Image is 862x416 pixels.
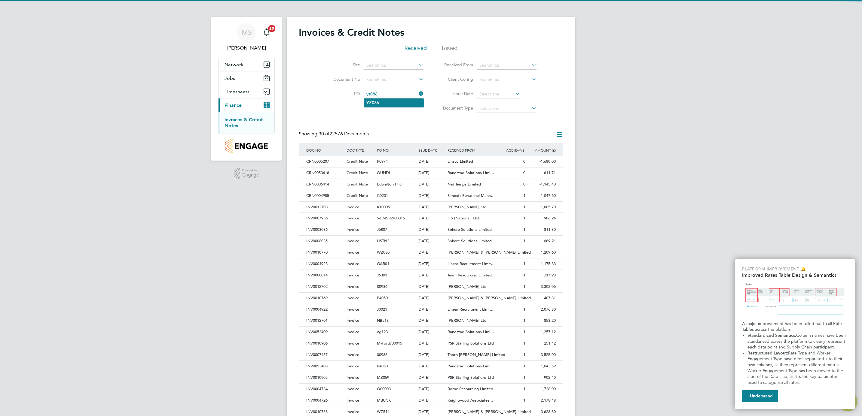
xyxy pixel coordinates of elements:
nav: Main navigation [211,17,282,161]
div: -1,145.40 [527,179,557,190]
span: Invoice [347,307,359,312]
span: Invoice [347,329,359,334]
div: INV0004923 [305,258,345,270]
input: Search for... [477,76,536,84]
div: [DATE] [416,293,446,304]
span: vg123 [377,329,388,334]
span: 30 of [319,131,329,137]
span: 1 [523,363,525,369]
div: -1,047.60 [527,190,557,201]
span: ITS (National) Ltd. [448,216,480,221]
p: A major improvement has been rolled out to all Rate Tables across the platform: [742,321,848,333]
div: ISSUE DATE [416,143,446,157]
span: Column names have been standarised across the platform to clearly represent each data point and S... [747,333,847,350]
span: Invoice [347,341,359,346]
div: CRN0004985 [305,190,345,201]
span: S-EMSR2/00015 [377,216,405,221]
span: Linsco Limited [448,159,473,164]
span: [PERSON_NAME] Ltd [448,204,487,210]
span: Invoice [347,273,359,278]
div: [DATE] [416,361,446,372]
input: Select one [477,104,536,113]
p: Platform Improvement 🔔 [742,266,848,272]
span: 1 [523,250,525,255]
span: OUNDL [377,170,391,175]
div: [DATE] [416,202,446,213]
div: 689.21 [527,236,557,247]
span: Invoice [347,216,359,221]
div: AGE (DAYS) [497,143,527,157]
span: Invoice [347,318,359,323]
span: 1 [523,216,525,221]
b: YZ086 [366,100,379,105]
span: Randstad Solutions Limi… [448,170,494,175]
div: INV0053408 [305,361,345,372]
span: Randstad Solutions Limi… [448,363,494,369]
div: 407.81 [527,293,557,304]
div: INV0007457 [305,349,345,360]
div: INV0012701 [305,315,345,326]
span: Credit Note [347,193,368,198]
span: 1 [523,409,525,414]
span: WZ514 [377,409,390,414]
span: Network [225,62,243,68]
label: Received From [439,62,473,68]
span: Invoice [347,352,359,357]
span: J6301 [377,273,387,278]
span: P0974 [377,159,388,164]
span: 1 [523,375,525,380]
input: Search for... [364,76,423,84]
span: Edwalton Ph8 [377,182,402,187]
span: B4050 [377,363,388,369]
span: J0021 [377,307,387,312]
span: GAR01 [377,261,389,266]
span: 1 [523,204,525,210]
div: [DATE] [416,247,446,258]
div: 811.30 [527,224,557,235]
span: Knightwood Associates… [448,398,493,403]
div: 1,728.00 [527,384,557,395]
div: 1,257.12 [527,327,557,338]
label: Client Config [439,77,473,82]
span: Sphere Solutions Limited [448,238,492,243]
span: 1 [523,352,525,357]
span: 1 [523,193,525,198]
div: 902.40 [527,372,557,383]
span: J6807 [377,227,387,232]
div: INV0053409 [305,327,345,338]
span: Credit Note [347,182,368,187]
div: [DATE] [416,213,446,224]
div: -611.71 [527,167,557,179]
span: O00003 [377,386,391,391]
input: Search for... [364,61,423,70]
span: 20 [268,25,275,32]
span: MZ059 [377,375,389,380]
span: Linear Recruitment Limit… [448,261,495,266]
span: Invoice [347,363,359,369]
div: DOC TYPE [345,143,375,157]
span: [PERSON_NAME] Ltd [448,284,487,289]
span: Linear Recruitment Limit… [448,307,495,312]
span: Invoice [347,261,359,266]
div: 858.20 [527,315,557,326]
div: 3,302.06 [527,281,557,292]
span: WZ030 [377,250,390,255]
span: C0201 [377,193,388,198]
span: Team Resourcing Limited [448,273,492,278]
span: 1 [523,284,525,289]
span: B4050 [377,295,388,300]
span: Credit Note [347,170,368,175]
div: [DATE] [416,156,446,167]
span: 1 [523,238,525,243]
div: INV0008035 [305,236,345,247]
div: [DATE] [416,224,446,235]
div: [DATE] [416,270,446,281]
span: NB513 [377,318,389,323]
span: Credit Note [347,159,368,164]
div: 217.98 [527,270,557,281]
div: RECEIVED FROM [446,143,497,157]
span: Thorn [PERSON_NAME] Limited [448,352,505,357]
div: [DATE] [416,304,446,315]
span: Finance [225,102,242,108]
span: Randstad Solutions Limi… [448,329,494,334]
